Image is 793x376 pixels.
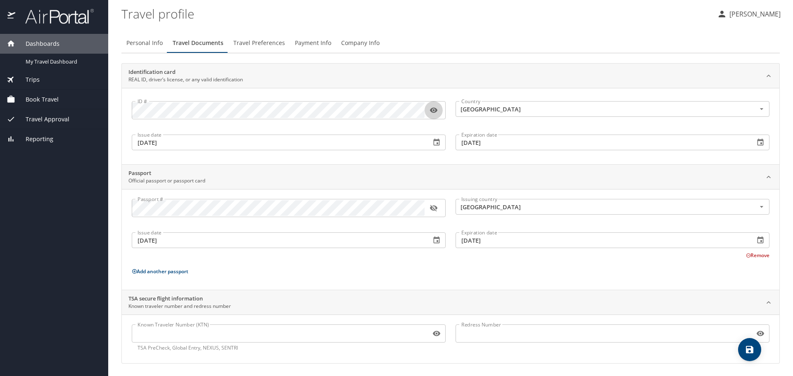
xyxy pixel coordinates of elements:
span: Company Info [341,38,380,48]
h2: Passport [128,169,205,177]
div: PassportOfficial passport or passport card [122,189,779,290]
span: Trips [15,75,40,84]
div: Identification cardREAL ID, driver’s license, or any valid identification [122,64,779,88]
div: TSA secure flight informationKnown traveler number and redress number [122,290,779,315]
span: Payment Info [295,38,331,48]
h2: Identification card [128,68,243,76]
span: Personal Info [126,38,163,48]
input: MM/DD/YYYY [132,232,424,248]
p: Known traveler number and redress number [128,303,231,310]
img: airportal-logo.png [16,8,94,24]
div: Profile [121,33,780,53]
p: TSA PreCheck, Global Entry, NEXUS, SENTRI [138,344,440,352]
button: save [738,338,761,361]
button: [PERSON_NAME] [714,7,784,21]
button: Remove [746,252,769,259]
div: Identification cardREAL ID, driver’s license, or any valid identification [122,88,779,164]
button: Add another passport [132,268,188,275]
button: Open [757,104,767,114]
input: MM/DD/YYYY [456,135,748,150]
input: MM/DD/YYYY [456,232,748,248]
span: Travel Approval [15,115,69,124]
input: MM/DD/YYYY [132,135,424,150]
span: My Travel Dashboard [26,58,98,66]
span: Dashboards [15,39,59,48]
div: PassportOfficial passport or passport card [122,165,779,189]
div: TSA secure flight informationKnown traveler number and redress number [122,315,779,363]
span: Travel Documents [173,38,223,48]
button: Open [757,202,767,212]
span: Book Travel [15,95,59,104]
p: [PERSON_NAME] [727,9,781,19]
span: Travel Preferences [233,38,285,48]
h2: TSA secure flight information [128,295,231,303]
p: Official passport or passport card [128,177,205,184]
p: REAL ID, driver’s license, or any valid identification [128,76,243,83]
img: icon-airportal.png [7,8,16,24]
h1: Travel profile [121,1,710,26]
span: Reporting [15,135,53,144]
